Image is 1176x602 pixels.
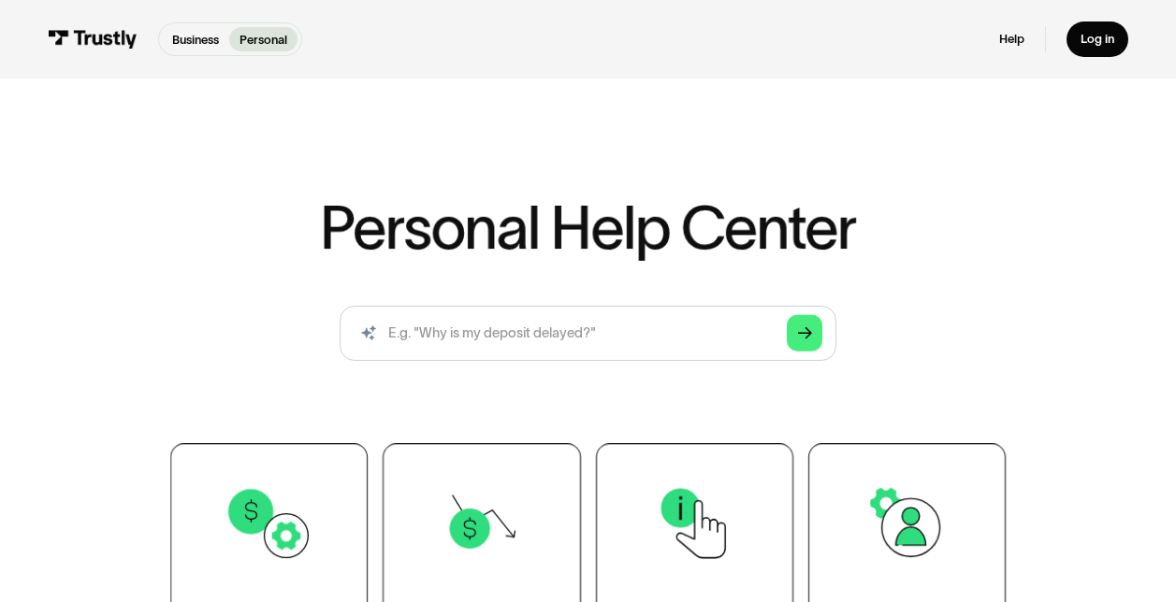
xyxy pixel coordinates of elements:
a: Log in [1067,21,1127,58]
a: Business [162,27,229,52]
p: Business [172,31,219,49]
a: Help [999,32,1024,48]
a: Personal [229,27,298,52]
input: search [340,306,836,361]
div: Log in [1081,32,1114,48]
img: Trustly Logo [48,30,137,49]
form: Search [340,306,836,361]
p: Personal [240,31,287,49]
h1: Personal Help Center [320,198,856,258]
